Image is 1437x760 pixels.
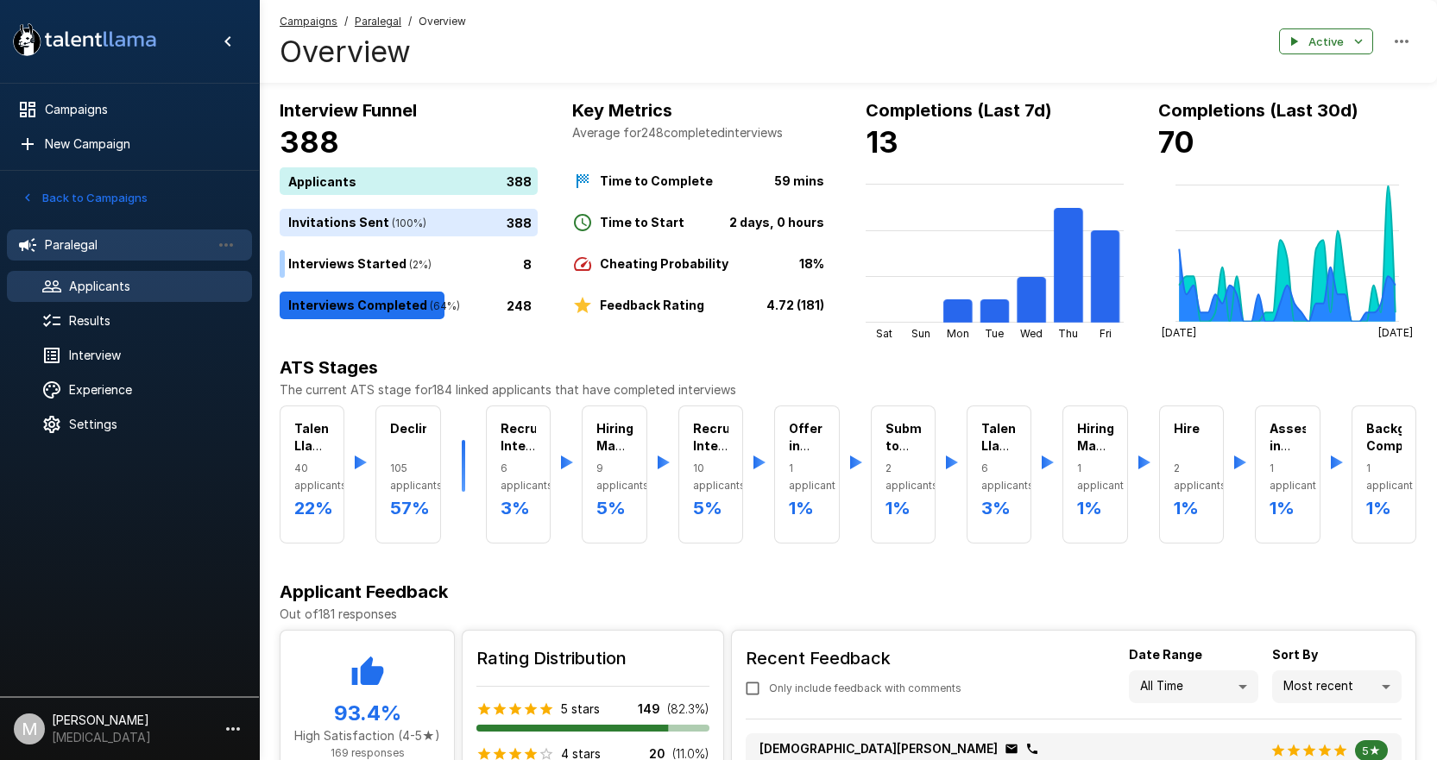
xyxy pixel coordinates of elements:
h6: 3 % [981,494,1017,522]
b: Feedback Rating [600,298,704,312]
tspan: [DATE] [1162,326,1196,339]
b: Date Range [1129,647,1202,662]
b: Time to Complete [600,173,713,188]
span: 6 applicants [501,460,536,494]
span: 105 applicants [390,460,425,494]
h4: Overview [280,34,466,70]
span: 5★ [1355,744,1388,757]
b: Recruiter Interview Complete [501,421,563,470]
b: Talent Llama Interview Complete [981,421,1043,487]
tspan: Sat [875,327,892,340]
b: Cheating Probability [600,256,728,271]
span: / [408,13,412,30]
h5: 93.4 % [294,700,440,727]
p: 248 [507,296,532,314]
span: 1 applicant [1270,460,1305,494]
span: 10 applicants [693,460,728,494]
h6: 1 % [1077,494,1112,522]
h6: 1 % [886,494,921,522]
h6: 1 % [1174,494,1209,522]
p: [DEMOGRAPHIC_DATA][PERSON_NAME] [759,740,998,757]
div: Click to copy [1025,742,1039,756]
b: Key Metrics [572,100,672,121]
h6: 1 % [789,494,824,522]
span: 1 applicant [1077,460,1112,494]
p: 149 [638,700,660,718]
span: 2 applicants [1174,460,1209,494]
b: Assessment in Work [1270,421,1351,470]
b: Hiring Manager Interview Scheduled [596,421,663,487]
span: 169 responses [331,746,405,759]
div: All Time [1129,670,1258,703]
h6: 1 % [1270,494,1305,522]
b: Submitted to Hiring Manager [886,421,953,487]
h6: 5 % [693,494,728,522]
span: 6 applicants [981,460,1017,494]
span: 1 applicant [1366,460,1402,494]
b: Sort By [1272,647,1318,662]
p: 5 stars [561,700,600,718]
b: Offer in Work [789,421,822,470]
b: Recruiter Interview Scheduled [693,421,759,470]
h6: Recent Feedback [746,644,975,672]
b: ATS Stages [280,357,378,378]
b: 388 [280,124,339,160]
h6: 3 % [501,494,536,522]
b: Applicant Feedback [280,581,448,602]
tspan: Tue [985,327,1004,340]
p: Out of 181 responses [280,606,1416,623]
tspan: Mon [946,327,968,340]
tspan: Sun [911,327,930,340]
b: Completions (Last 30d) [1158,100,1358,121]
u: Campaigns [280,15,337,28]
h6: 1 % [1366,494,1402,522]
b: Hiring Manger Interview Complete [1077,421,1139,487]
h6: 22 % [294,494,330,522]
span: Overview [419,13,466,30]
b: 18% [799,256,824,271]
span: Only include feedback with comments [769,680,961,697]
b: 2 days, 0 hours [729,215,824,229]
h6: Rating Distribution [476,644,709,672]
b: Completions (Last 7d) [866,100,1052,121]
b: 13 [866,124,898,160]
b: Interview Funnel [280,100,417,121]
span: / [344,13,348,30]
p: Average for 248 completed interviews [572,124,830,141]
tspan: [DATE] [1378,326,1413,339]
p: ( 82.3 %) [667,700,709,718]
p: 388 [507,172,532,190]
span: 40 applicants [294,460,330,494]
b: Talent Llama Interview Sent [294,421,353,487]
b: 59 mins [774,173,824,188]
div: Most recent [1272,670,1402,703]
b: Decline [390,421,438,436]
b: 4.72 (181) [766,298,824,312]
span: 1 applicant [789,460,824,494]
u: Paralegal [355,15,401,28]
span: 2 applicants [886,460,921,494]
h6: 5 % [596,494,632,522]
h6: 57 % [390,494,425,522]
div: Click to copy [1005,742,1018,756]
span: 9 applicants [596,460,632,494]
b: Time to Start [600,215,684,229]
button: Active [1279,28,1373,55]
p: The current ATS stage for 184 linked applicants that have completed interviews [280,381,1416,399]
tspan: Fri [1099,327,1111,340]
b: Hire [1174,421,1200,436]
b: 70 [1158,124,1194,160]
p: 388 [507,213,532,231]
tspan: Thu [1058,327,1078,340]
p: 8 [523,254,532,273]
tspan: Wed [1020,327,1043,340]
p: High Satisfaction (4-5★) [294,727,440,744]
